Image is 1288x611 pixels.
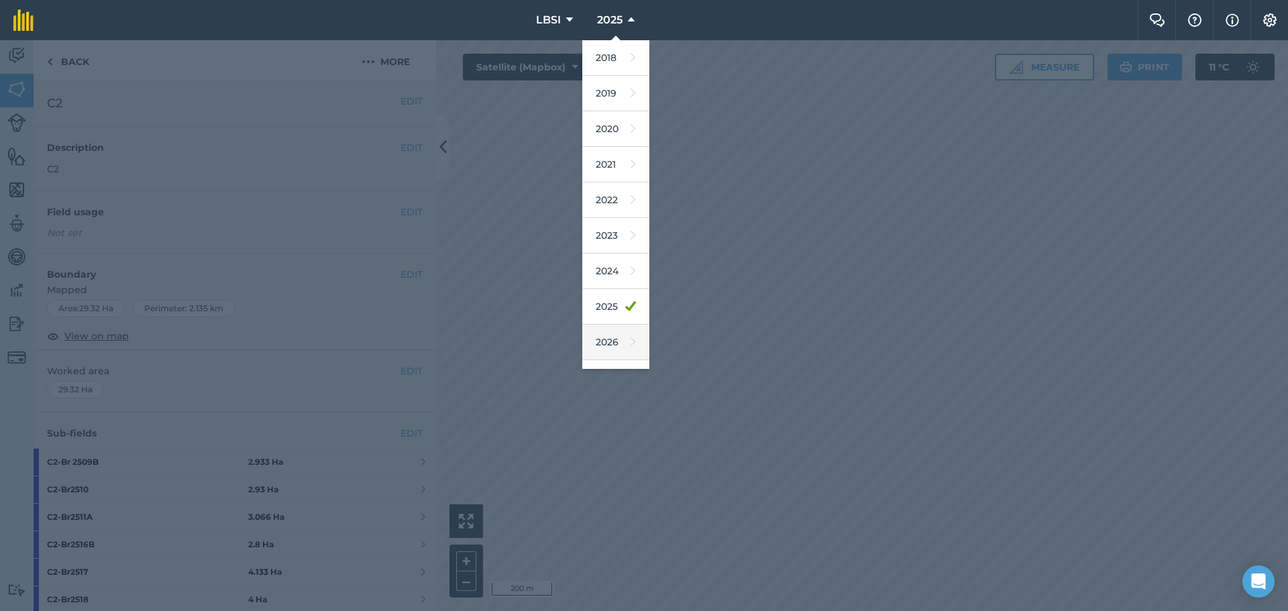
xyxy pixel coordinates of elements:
[1262,13,1278,27] img: A cog icon
[1187,13,1203,27] img: A question mark icon
[582,218,649,254] a: 2023
[582,325,649,360] a: 2026
[582,254,649,289] a: 2024
[582,147,649,182] a: 2021
[1226,12,1239,28] img: svg+xml;base64,PHN2ZyB4bWxucz0iaHR0cDovL3d3dy53My5vcmcvMjAwMC9zdmciIHdpZHRoPSIxNyIgaGVpZ2h0PSIxNy...
[1242,565,1275,598] div: Open Intercom Messenger
[582,76,649,111] a: 2019
[582,111,649,147] a: 2020
[582,182,649,218] a: 2022
[582,360,649,396] a: 2027
[13,9,34,31] img: fieldmargin Logo
[582,289,649,325] a: 2025
[536,12,561,28] span: LBSI
[582,40,649,76] a: 2018
[1149,13,1165,27] img: Two speech bubbles overlapping with the left bubble in the forefront
[597,12,623,28] span: 2025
